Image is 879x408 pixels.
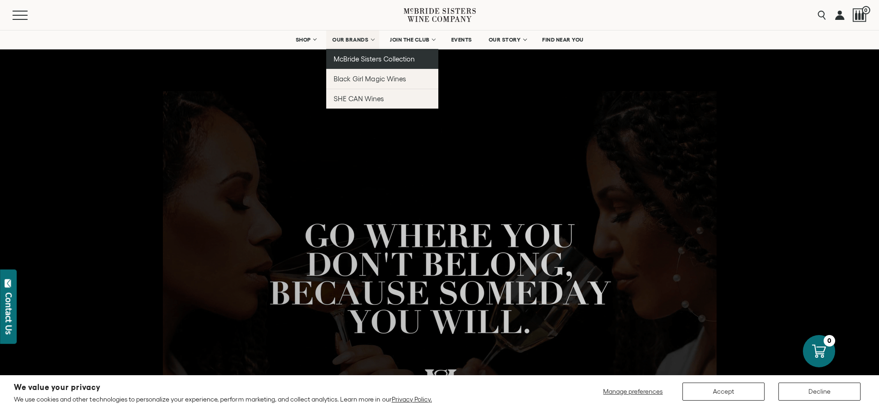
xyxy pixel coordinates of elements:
[326,69,438,89] a: Black Girl Magic Wines
[824,335,835,347] div: 0
[598,383,669,401] button: Manage preferences
[4,292,13,335] div: Contact Us
[384,30,441,49] a: JOIN THE CLUB
[390,37,430,43] span: JOIN THE CLUB
[295,37,311,43] span: SHOP
[682,383,765,401] button: Accept
[483,30,532,49] a: OUR STORY
[326,49,438,69] a: McBride Sisters Collection
[445,30,478,49] a: EVENTS
[289,30,322,49] a: SHOP
[12,11,46,20] button: Mobile Menu Trigger
[603,388,663,395] span: Manage preferences
[451,37,472,43] span: EVENTS
[862,6,870,14] span: 0
[536,30,590,49] a: FIND NEAR YOU
[14,395,432,403] p: We use cookies and other technologies to personalize your experience, perform marketing, and coll...
[14,384,432,391] h2: We value your privacy
[334,75,406,83] span: Black Girl Magic Wines
[778,383,861,401] button: Decline
[542,37,584,43] span: FIND NEAR YOU
[489,37,521,43] span: OUR STORY
[334,95,384,103] span: SHE CAN Wines
[334,55,415,63] span: McBride Sisters Collection
[326,30,379,49] a: OUR BRANDS
[332,37,368,43] span: OUR BRANDS
[326,89,438,109] a: SHE CAN Wines
[392,396,432,403] a: Privacy Policy.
